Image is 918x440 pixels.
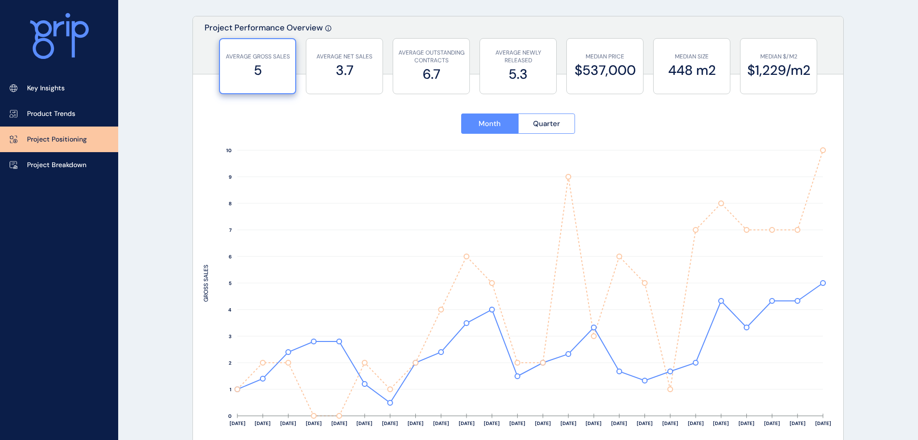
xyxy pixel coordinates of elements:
text: 1 [230,386,232,393]
p: Project Breakdown [27,160,86,170]
text: [DATE] [561,420,576,426]
p: AVERAGE GROSS SALES [225,53,290,61]
text: [DATE] [255,420,271,426]
text: 9 [229,174,232,180]
label: 5 [225,61,290,80]
text: 5 [229,280,232,286]
text: [DATE] [459,420,475,426]
p: Product Trends [27,109,75,119]
text: [DATE] [713,420,729,426]
label: $537,000 [572,61,638,80]
label: 3.7 [311,61,378,80]
text: [DATE] [408,420,424,426]
text: 2 [229,360,232,366]
button: Quarter [518,114,575,134]
label: 448 m2 [658,61,725,80]
p: Project Performance Overview [205,22,323,74]
text: [DATE] [509,420,525,426]
p: Project Positioning [27,135,87,144]
text: 0 [228,413,232,419]
text: 6 [229,254,232,260]
text: GROSS SALES [202,265,210,302]
text: 8 [229,200,232,207]
text: [DATE] [280,420,296,426]
p: MEDIAN $/M2 [745,53,812,61]
text: [DATE] [433,420,449,426]
text: [DATE] [790,420,806,426]
p: AVERAGE OUTSTANDING CONTRACTS [398,49,465,65]
text: [DATE] [382,420,398,426]
text: 3 [229,333,232,340]
span: Month [479,119,501,128]
p: MEDIAN PRICE [572,53,638,61]
text: [DATE] [662,420,678,426]
span: Quarter [533,119,560,128]
p: MEDIAN SIZE [658,53,725,61]
text: [DATE] [688,420,704,426]
text: [DATE] [637,420,653,426]
label: 6.7 [398,65,465,84]
text: 7 [229,227,232,233]
label: $1,229/m2 [745,61,812,80]
label: 5.3 [485,65,551,84]
p: AVERAGE NET SALES [311,53,378,61]
text: [DATE] [356,420,372,426]
text: [DATE] [535,420,551,426]
text: [DATE] [306,420,322,426]
text: [DATE] [230,420,246,426]
p: AVERAGE NEWLY RELEASED [485,49,551,65]
text: 4 [228,307,232,313]
text: [DATE] [739,420,754,426]
text: [DATE] [484,420,500,426]
button: Month [461,114,518,134]
text: [DATE] [611,420,627,426]
text: [DATE] [586,420,602,426]
text: 10 [226,147,232,154]
p: Key Insights [27,84,65,93]
text: [DATE] [331,420,347,426]
text: [DATE] [815,420,831,426]
text: [DATE] [764,420,780,426]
